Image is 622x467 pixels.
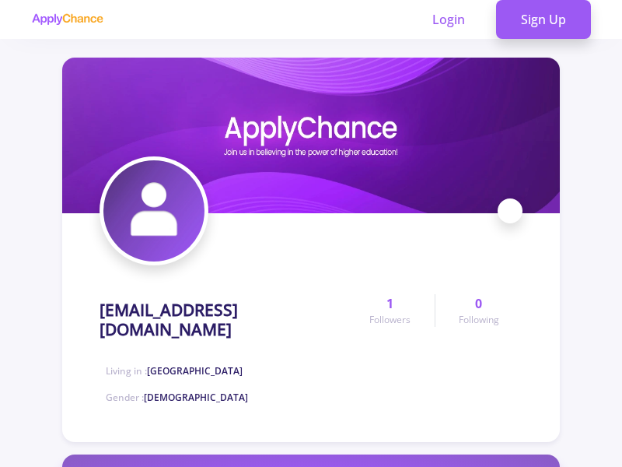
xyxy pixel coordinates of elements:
img: applychance logo text only [31,13,103,26]
img: ppasricha@laurentian.cacover image [62,58,560,213]
a: 0Following [435,294,522,327]
a: 1Followers [346,294,434,327]
span: Living in : [106,364,243,377]
span: 0 [475,294,482,313]
span: Following [459,313,499,327]
span: [GEOGRAPHIC_DATA] [147,364,243,377]
span: Gender : [106,391,248,404]
h1: [EMAIL_ADDRESS][DOMAIN_NAME] [100,300,346,339]
span: [DEMOGRAPHIC_DATA] [144,391,248,404]
span: Followers [369,313,411,327]
span: 1 [386,294,393,313]
img: ppasricha@laurentian.caavatar [103,160,204,262]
